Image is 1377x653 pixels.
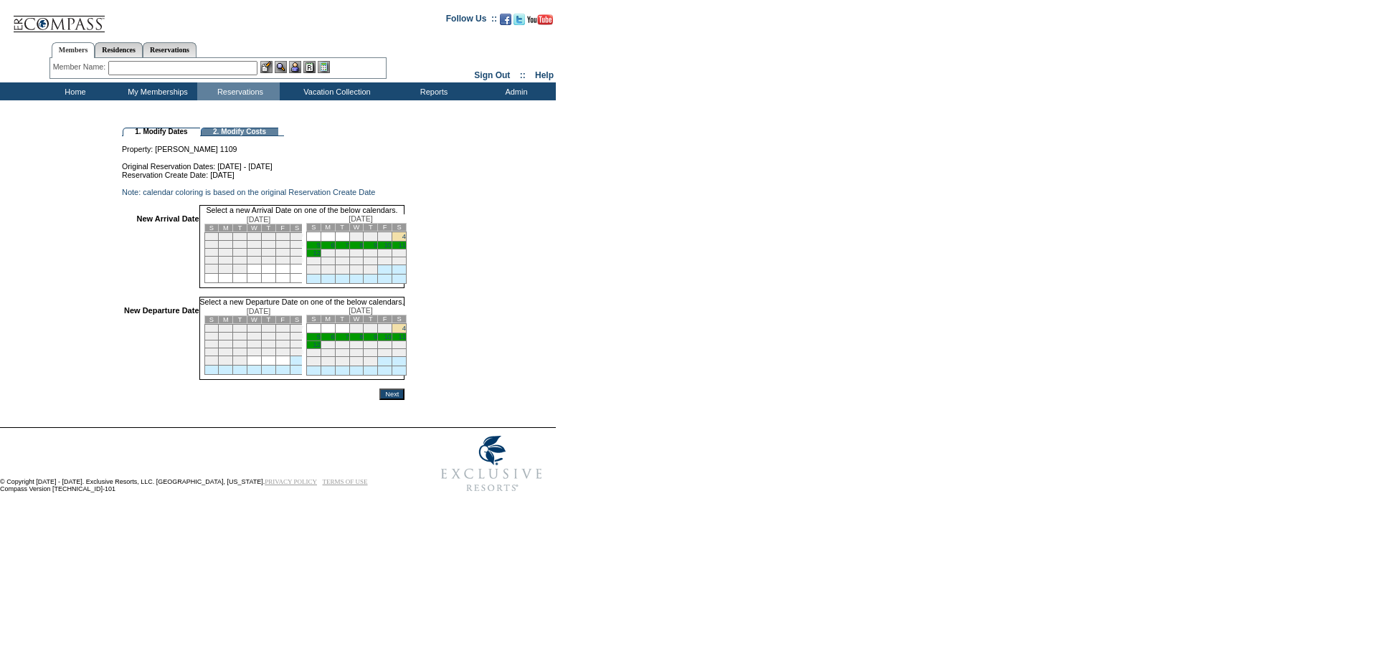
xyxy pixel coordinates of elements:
[219,233,233,241] td: 2
[359,242,363,249] a: 8
[331,242,334,249] a: 6
[261,241,275,249] td: 12
[364,232,378,242] td: 2
[275,325,290,333] td: 6
[233,241,247,249] td: 10
[335,315,349,323] td: T
[233,333,247,340] td: 10
[219,264,233,274] td: 30
[364,357,378,366] td: 30
[290,333,304,340] td: 14
[260,61,273,73] img: b_edit.gif
[275,348,290,356] td: 27
[349,232,364,242] td: 1
[349,224,364,232] td: W
[204,340,219,348] td: 15
[290,340,304,348] td: 21
[378,315,392,323] td: F
[379,389,404,400] input: Next
[535,70,554,80] a: Help
[378,232,392,242] td: 3
[124,306,199,380] td: New Departure Date
[364,257,378,265] td: 23
[275,233,290,241] td: 6
[313,341,320,348] a: 12
[427,428,556,500] img: Exclusive Resorts
[201,128,278,136] td: 2. Modify Costs
[323,478,368,485] a: TERMS OF USE
[349,265,364,275] td: 29
[514,14,525,25] img: Follow us on Twitter
[122,188,404,196] td: Note: calendar coloring is based on the original Reservation Create Date
[204,224,219,232] td: S
[318,61,330,73] img: b_calculator.gif
[233,257,247,264] td: 24
[378,349,392,357] td: 24
[378,224,392,232] td: F
[335,357,349,366] td: 28
[349,257,364,265] td: 22
[204,249,219,257] td: 15
[349,324,364,333] td: 1
[233,249,247,257] td: 17
[275,241,290,249] td: 13
[384,242,392,249] a: 10
[335,249,349,257] td: 14
[233,264,247,274] td: 31
[364,324,378,333] td: 2
[265,478,317,485] a: PRIVACY POLICY
[261,348,275,356] td: 26
[290,224,304,232] td: S
[303,61,316,73] img: Reservations
[233,340,247,348] td: 17
[392,257,407,265] td: 25
[247,224,262,232] td: W
[123,128,200,136] td: 1. Modify Dates
[247,215,271,224] span: [DATE]
[399,333,406,340] a: 11
[280,82,391,100] td: Vacation Collection
[247,241,262,249] td: 11
[391,82,473,100] td: Reports
[392,249,407,257] td: 18
[204,257,219,264] td: 22
[233,325,247,333] td: 3
[306,257,321,265] td: 19
[124,214,199,288] td: New Arrival Date
[122,136,404,153] td: Property: [PERSON_NAME] 1109
[364,315,378,323] td: T
[306,349,321,357] td: 19
[335,224,349,232] td: T
[364,341,378,349] td: 16
[402,233,406,240] a: 4
[473,82,556,100] td: Admin
[275,224,290,232] td: F
[204,333,219,340] td: 8
[275,249,290,257] td: 20
[247,325,262,333] td: 4
[349,349,364,357] td: 22
[219,241,233,249] td: 9
[392,341,407,349] td: 18
[261,257,275,264] td: 26
[261,224,275,232] td: T
[275,61,287,73] img: View
[474,70,510,80] a: Sign Out
[247,340,262,348] td: 18
[392,315,407,323] td: S
[321,224,335,232] td: M
[219,316,233,324] td: M
[349,249,364,257] td: 15
[345,333,349,340] a: 7
[290,348,304,356] td: 28
[261,249,275,257] td: 19
[247,249,262,257] td: 18
[32,82,115,100] td: Home
[204,264,219,274] td: 29
[500,14,511,25] img: Become our fan on Facebook
[275,333,290,340] td: 13
[349,315,364,323] td: W
[52,42,95,58] a: Members
[12,4,105,33] img: Compass Home
[306,224,321,232] td: S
